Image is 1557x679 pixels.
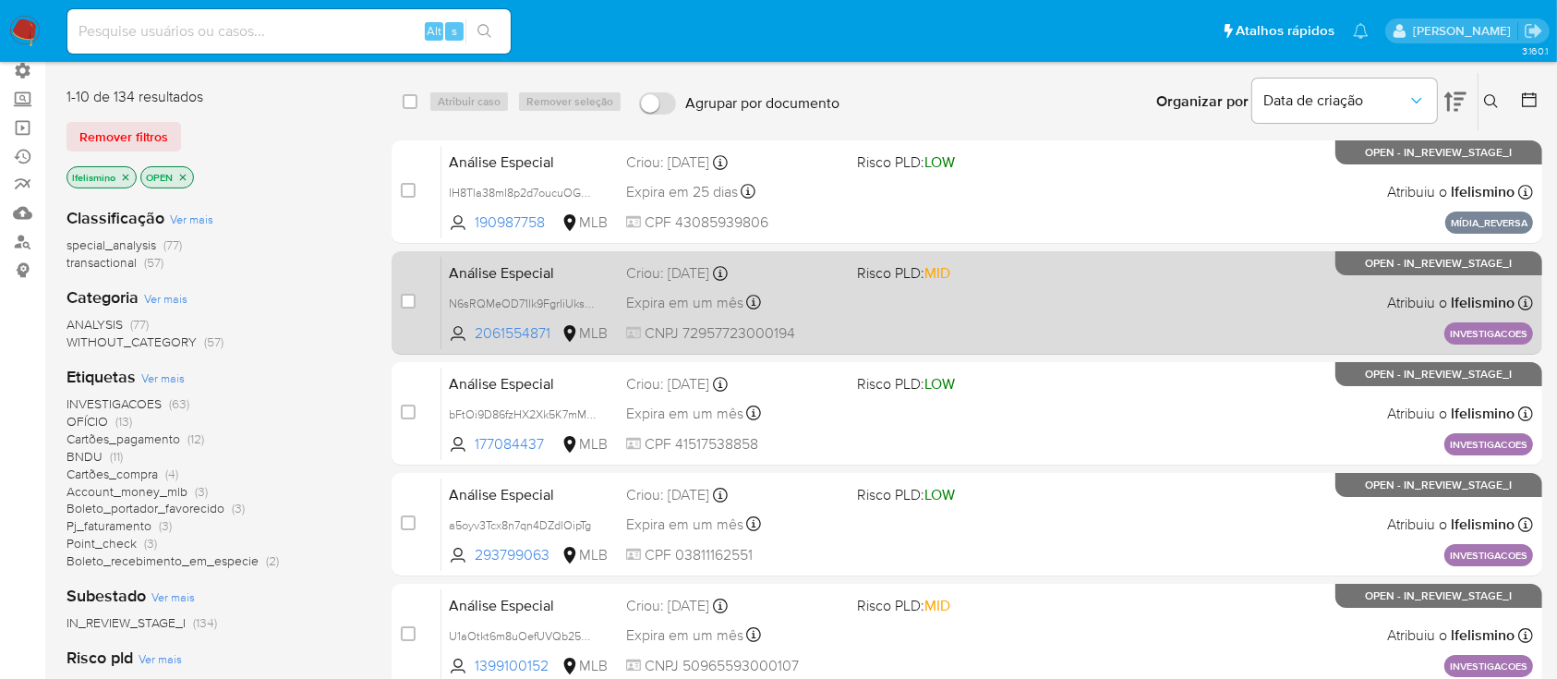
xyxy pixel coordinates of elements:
[1522,43,1548,58] span: 3.160.1
[1524,21,1543,41] a: Sair
[465,18,503,44] button: search-icon
[1236,21,1334,41] span: Atalhos rápidos
[1413,22,1517,40] p: adriano.brito@mercadolivre.com
[452,22,457,40] span: s
[67,19,511,43] input: Pesquise usuários ou casos...
[427,22,441,40] span: Alt
[1353,23,1369,39] a: Notificações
